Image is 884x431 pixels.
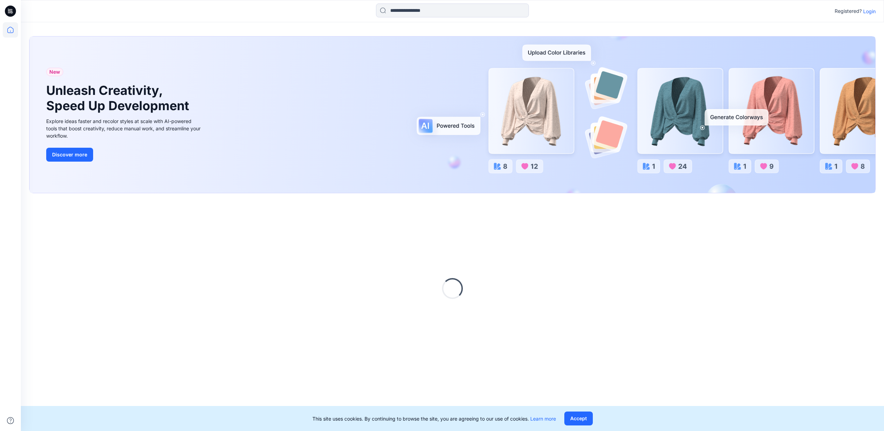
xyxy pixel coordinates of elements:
[312,415,556,422] p: This site uses cookies. By continuing to browse the site, you are agreeing to our use of cookies.
[863,8,876,15] p: Login
[530,416,556,422] a: Learn more
[564,412,593,425] button: Accept
[46,148,93,162] button: Discover more
[49,68,60,76] span: New
[46,117,203,139] div: Explore ideas faster and recolor styles at scale with AI-powered tools that boost creativity, red...
[46,148,203,162] a: Discover more
[835,7,862,15] p: Registered?
[46,83,192,113] h1: Unleash Creativity, Speed Up Development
